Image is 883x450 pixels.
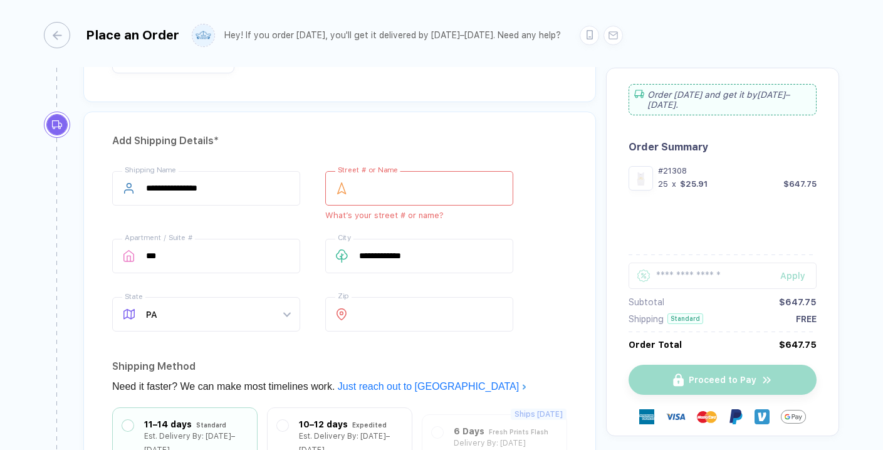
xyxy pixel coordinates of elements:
[629,84,817,115] div: Order [DATE] and get it by [DATE]–[DATE] .
[781,404,806,429] img: GPay
[680,179,708,189] div: $25.91
[146,298,290,331] span: PA
[112,377,567,397] div: Need it faster? We can make most timelines work.
[632,169,650,187] img: 8d6eaa39-afc4-4ff8-990d-5ebedbf53d8d_nt_front_1758218462882.jpg
[779,297,817,307] div: $647.75
[765,263,817,289] button: Apply
[196,418,226,432] div: Standard
[299,417,348,431] div: 10–12 days
[629,340,682,350] div: Order Total
[629,314,664,324] div: Shipping
[671,179,677,189] div: x
[629,141,817,153] div: Order Summary
[144,417,192,431] div: 11–14 days
[192,24,214,46] img: user profile
[780,271,817,281] div: Apply
[639,409,654,424] img: express
[666,407,686,427] img: visa
[779,340,817,350] div: $647.75
[112,131,567,151] div: Add Shipping Details
[697,407,717,427] img: master-card
[796,314,817,324] div: FREE
[728,409,743,424] img: Paypal
[352,418,387,432] div: Expedited
[629,297,664,307] div: Subtotal
[658,166,817,175] div: #21308
[755,409,770,424] img: Venmo
[86,28,179,43] div: Place an Order
[667,313,703,324] div: Standard
[112,357,567,377] div: Shipping Method
[783,179,817,189] div: $647.75
[325,211,513,220] div: What’s your street # or name?
[658,179,668,189] div: 25
[338,381,527,392] a: Just reach out to [GEOGRAPHIC_DATA]
[224,30,561,41] div: Hey! If you order [DATE], you'll get it delivered by [DATE]–[DATE]. Need any help?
